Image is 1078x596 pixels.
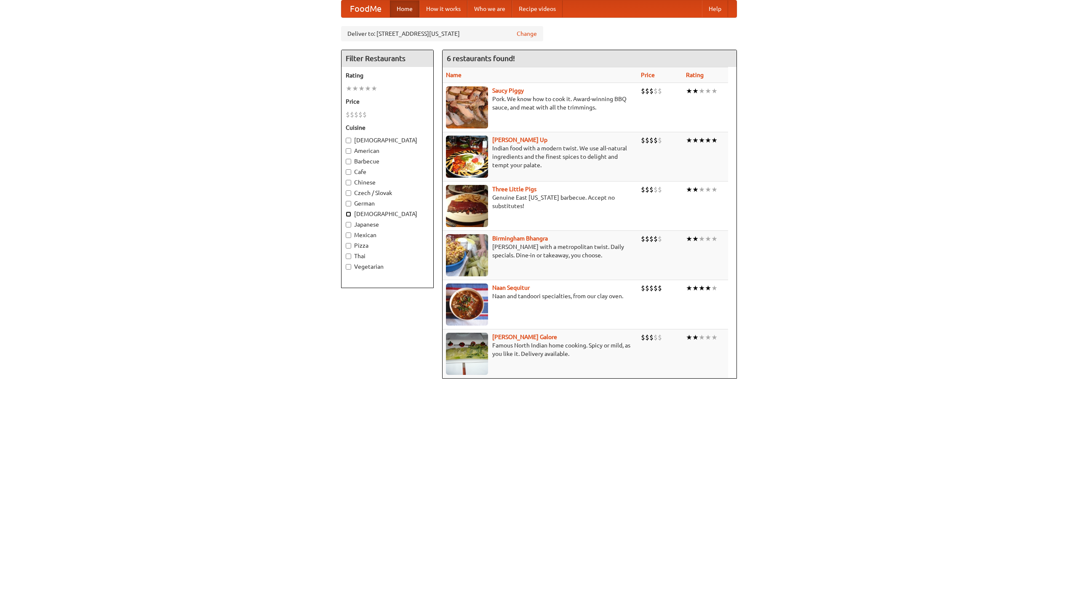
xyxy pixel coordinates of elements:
[649,333,654,342] li: $
[346,71,429,80] h5: Rating
[512,0,563,17] a: Recipe videos
[492,235,548,242] a: Birmingham Bhangra
[342,0,390,17] a: FoodMe
[446,292,634,300] p: Naan and tandoori specialties, from our clay oven.
[341,26,543,41] div: Deliver to: [STREET_ADDRESS][US_STATE]
[517,29,537,38] a: Change
[705,333,711,342] li: ★
[654,333,658,342] li: $
[346,211,351,217] input: [DEMOGRAPHIC_DATA]
[654,136,658,145] li: $
[658,333,662,342] li: $
[346,241,429,250] label: Pizza
[658,234,662,243] li: $
[654,185,658,194] li: $
[447,54,515,62] ng-pluralize: 6 restaurants found!
[346,189,429,197] label: Czech / Slovak
[346,169,351,175] input: Cafe
[654,86,658,96] li: $
[686,72,704,78] a: Rating
[446,136,488,178] img: curryup.jpg
[711,333,718,342] li: ★
[645,333,649,342] li: $
[705,234,711,243] li: ★
[692,86,699,96] li: ★
[346,264,351,270] input: Vegetarian
[692,333,699,342] li: ★
[346,97,429,106] h5: Price
[492,186,536,192] b: Three Little Pigs
[346,168,429,176] label: Cafe
[641,283,645,293] li: $
[711,136,718,145] li: ★
[346,180,351,185] input: Chinese
[645,283,649,293] li: $
[446,193,634,210] p: Genuine East [US_STATE] barbecue. Accept no substitutes!
[705,136,711,145] li: ★
[645,136,649,145] li: $
[692,283,699,293] li: ★
[686,136,692,145] li: ★
[692,185,699,194] li: ★
[346,110,350,119] li: $
[346,210,429,218] label: [DEMOGRAPHIC_DATA]
[346,199,429,208] label: German
[346,252,429,260] label: Thai
[492,136,547,143] a: [PERSON_NAME] Up
[658,185,662,194] li: $
[649,283,654,293] li: $
[711,86,718,96] li: ★
[645,86,649,96] li: $
[467,0,512,17] a: Who we are
[699,136,705,145] li: ★
[492,87,524,94] b: Saucy Piggy
[641,185,645,194] li: $
[492,334,557,340] a: [PERSON_NAME] Galore
[658,86,662,96] li: $
[446,283,488,326] img: naansequitur.jpg
[658,136,662,145] li: $
[446,333,488,375] img: currygalore.jpg
[446,86,488,128] img: saucy.jpg
[390,0,419,17] a: Home
[686,283,692,293] li: ★
[705,86,711,96] li: ★
[686,333,692,342] li: ★
[352,84,358,93] li: ★
[686,86,692,96] li: ★
[346,254,351,259] input: Thai
[365,84,371,93] li: ★
[419,0,467,17] a: How it works
[446,185,488,227] img: littlepigs.jpg
[705,185,711,194] li: ★
[346,220,429,229] label: Japanese
[350,110,354,119] li: $
[346,147,429,155] label: American
[346,262,429,271] label: Vegetarian
[346,157,429,166] label: Barbecue
[346,136,429,144] label: [DEMOGRAPHIC_DATA]
[446,341,634,358] p: Famous North Indian home cooking. Spicy or mild, as you like it. Delivery available.
[346,231,429,239] label: Mexican
[702,0,728,17] a: Help
[649,136,654,145] li: $
[699,333,705,342] li: ★
[342,50,433,67] h4: Filter Restaurants
[346,233,351,238] input: Mexican
[358,110,363,119] li: $
[358,84,365,93] li: ★
[645,234,649,243] li: $
[446,234,488,276] img: bhangra.jpg
[711,283,718,293] li: ★
[711,234,718,243] li: ★
[641,333,645,342] li: $
[492,284,530,291] a: Naan Sequitur
[346,148,351,154] input: American
[446,243,634,259] p: [PERSON_NAME] with a metropolitan twist. Daily specials. Dine-in or takeaway, you choose.
[699,185,705,194] li: ★
[649,86,654,96] li: $
[346,243,351,249] input: Pizza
